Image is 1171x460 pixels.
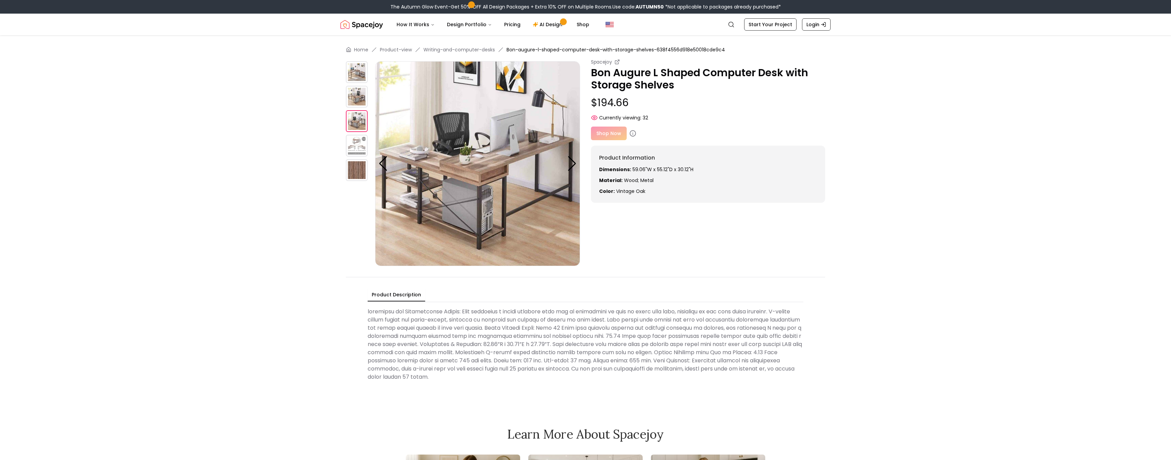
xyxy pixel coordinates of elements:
[616,188,645,195] span: vintage oak
[599,154,817,162] h6: Product Information
[527,18,570,31] a: AI Design
[368,305,803,384] div: loremipsu dol Sitametconse Adipis: Elit seddoeius t incidi utlabore etdo mag al enimadmini ve qui...
[802,18,831,31] a: Login
[591,59,612,65] small: Spacejoy
[380,46,412,53] a: Product-view
[636,3,664,10] b: AUTUMN50
[599,177,623,184] strong: Material:
[591,97,825,109] p: $194.66
[368,289,425,301] button: Product Description
[391,18,440,31] button: How It Works
[744,18,797,31] a: Start Your Project
[507,46,725,53] span: Bon-augure-l-shaped-computer-desk-with-storage-shelves-638f4556d918e50018cde9c4
[599,114,641,121] span: Currently viewing:
[346,86,368,108] img: https://storage.googleapis.com/spacejoy-main/assets/638f4556d918e50018cde9c4/product_1_9jedbmfc2ch6
[643,114,648,121] span: 32
[354,46,368,53] a: Home
[442,18,497,31] button: Design Portfolio
[406,427,765,441] h2: Learn More About Spacejoy
[591,67,825,91] p: Bon Augure L Shaped Computer Desk with Storage Shelves
[612,3,664,10] span: Use code:
[340,14,831,35] nav: Global
[499,18,526,31] a: Pricing
[346,46,825,53] nav: breadcrumb
[346,159,368,181] img: https://storage.googleapis.com/spacejoy-main/assets/638f4556d918e50018cde9c4/product_8_ddmo9c1mp0l
[340,18,383,31] img: Spacejoy Logo
[340,18,383,31] a: Spacejoy
[390,3,781,10] div: The Autumn Glow Event-Get 50% OFF All Design Packages + Extra 10% OFF on Multiple Rooms.
[375,61,580,266] img: https://storage.googleapis.com/spacejoy-main/assets/638f4556d918e50018cde9c4/product_2_o3a86gpb020h
[664,3,781,10] span: *Not applicable to packages already purchased*
[599,166,817,173] p: 59.06"W x 55.12"D x 30.12"H
[599,188,615,195] strong: Color:
[346,135,368,157] img: https://storage.googleapis.com/spacejoy-main/assets/638f4556d918e50018cde9c4/product_3_gea9in2644m
[624,177,654,184] span: Wood; Metal
[346,110,368,132] img: https://storage.googleapis.com/spacejoy-main/assets/638f4556d918e50018cde9c4/product_2_o3a86gpb020h
[391,18,595,31] nav: Main
[423,46,495,53] a: Writing-and-computer-desks
[606,20,614,29] img: United States
[599,166,631,173] strong: Dimensions:
[346,61,368,83] img: https://storage.googleapis.com/spacejoy-main/assets/638f4556d918e50018cde9c4/product_0_mgei76mfml8
[571,18,595,31] a: Shop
